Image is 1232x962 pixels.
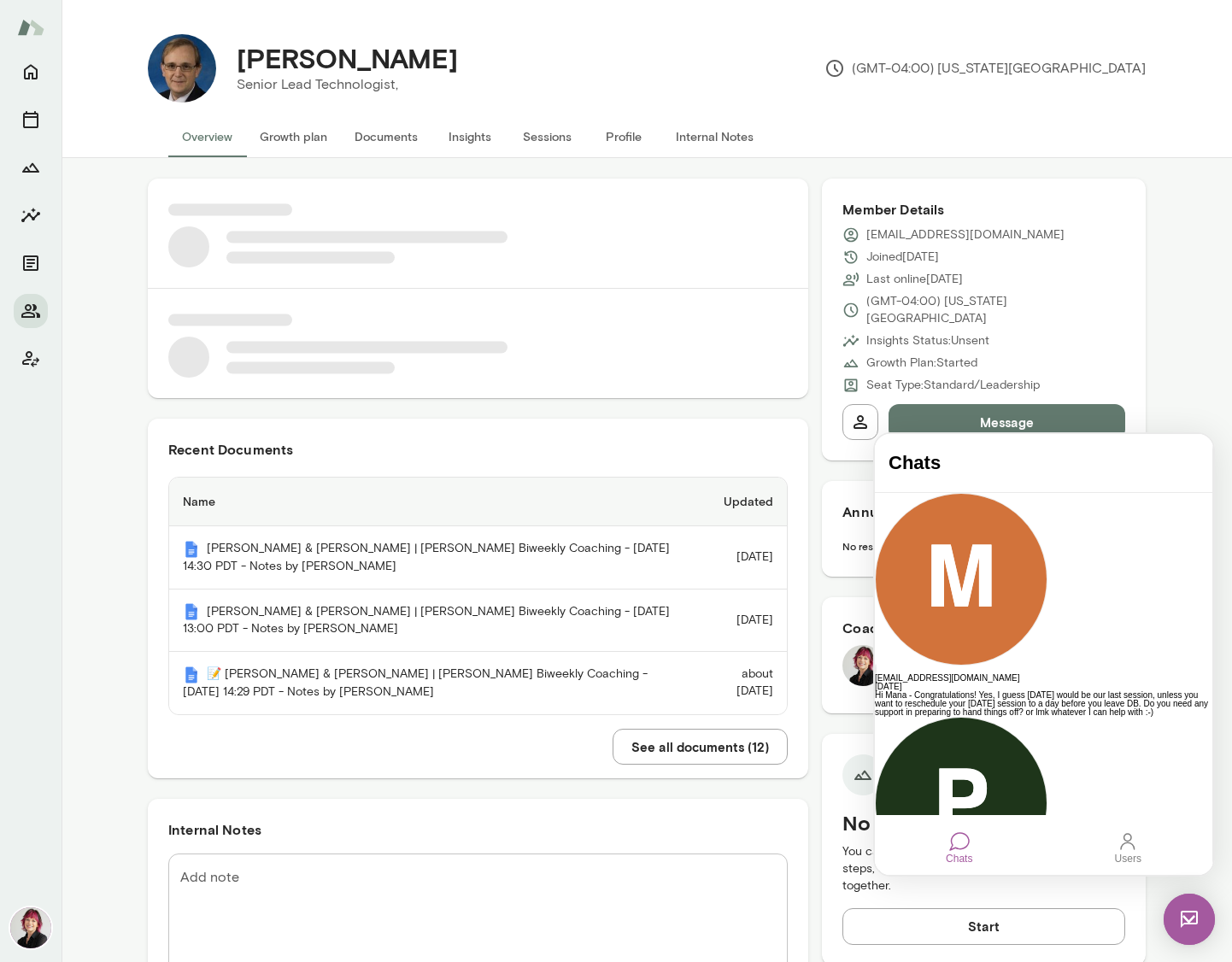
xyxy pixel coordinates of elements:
h6: Coaches [842,618,1125,638]
th: Name [169,478,695,526]
h6: Internal Notes [168,819,788,840]
div: Users [240,418,267,430]
button: Insights [14,198,48,232]
button: Sessions [508,116,585,157]
button: Growth plan [246,116,341,157]
td: about [DATE] [695,652,787,714]
h6: Member Details [842,199,1125,220]
p: Joined [DATE] [866,249,939,266]
p: [EMAIL_ADDRESS][DOMAIN_NAME] [866,226,1065,243]
p: Growth Plan: Started [866,355,977,372]
td: [DATE] [695,526,787,590]
img: Leigh Allen-Arredondo [10,907,51,948]
button: Overview [168,116,246,157]
p: Last online [DATE] [866,271,963,288]
img: Mento [183,603,200,620]
button: Growth Plan [14,150,48,185]
th: Updated [695,478,787,526]
p: Seat Type: Standard/Leadership [866,377,1040,394]
img: Richard Teel [148,34,216,103]
h4: Chats [14,18,324,40]
h6: Recent Documents [168,439,788,460]
img: Mento [17,11,44,44]
p: (GMT-04:00) [US_STATE][GEOGRAPHIC_DATA] [866,293,1125,327]
div: Chats [71,418,97,430]
div: Chats [74,397,95,418]
img: Leigh Allen-Arredondo [842,645,883,686]
p: Senior Lead Technologist, [237,74,458,95]
td: [DATE] [695,590,787,653]
button: Members [14,294,48,328]
h4: [PERSON_NAME] [237,42,458,74]
img: Mento [183,541,200,558]
button: Client app [14,342,48,376]
th: [PERSON_NAME] & [PERSON_NAME] | [PERSON_NAME] Biweekly Coaching - [DATE] 13:00 PDT - Notes by [PE... [169,590,695,653]
button: Message [889,404,1125,440]
img: Mento [183,666,200,683]
h5: No milestones in the works [842,809,1125,836]
button: Insights [431,116,508,157]
button: Documents [14,246,48,280]
p: (GMT-04:00) [US_STATE][GEOGRAPHIC_DATA] [824,58,1146,79]
h6: Annual Plan [842,502,1125,529]
button: Documents [341,116,431,157]
button: Start [842,908,1125,944]
button: Internal Notes [662,116,767,157]
button: See all documents (12) [613,729,788,765]
span: No resume date [842,540,918,552]
th: [PERSON_NAME] & [PERSON_NAME] | [PERSON_NAME] Biweekly Coaching - [DATE] 14:30 PDT - Notes by [PE... [169,526,695,590]
button: Profile [585,116,662,157]
p: Insights Status: Unsent [866,332,989,349]
button: Home [14,55,48,89]
div: Users [243,397,263,418]
button: Sessions [14,103,48,137]
p: You can co-create the growth plan by adding steps, milestones, and work through things together. [842,843,1125,895]
th: 📝 [PERSON_NAME] & [PERSON_NAME] | [PERSON_NAME] Biweekly Coaching - [DATE] 14:29 PDT - Notes by [... [169,652,695,714]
